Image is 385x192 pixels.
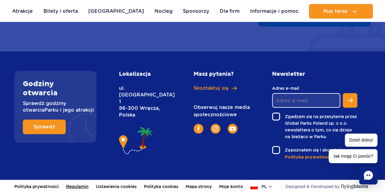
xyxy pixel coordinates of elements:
[329,149,377,163] span: Jak mogę Ci pomóc?
[119,85,166,118] p: ul. [GEOGRAPHIC_DATA] 1 96-300 Wręcza, Polska
[250,4,298,19] a: Informacje i pomoc
[23,120,66,134] a: Sprawdź
[220,4,240,19] a: Dla firm
[12,4,33,19] a: Atrakcje
[33,124,55,129] span: Sprawdź
[213,126,218,131] img: Instagram
[285,154,333,160] span: Polityka prywatności
[323,9,347,14] span: Kup teraz
[88,4,144,19] a: [GEOGRAPHIC_DATA]
[194,104,253,118] p: Obserwuj nasze media społecznościowe
[343,93,357,108] button: Zapisz się do newslettera
[229,127,236,131] img: YouTube
[23,100,88,113] p: Sprawdź godziny otwarcia Parku i jego atrakcji
[194,85,253,92] a: Skontaktuj się
[272,146,357,154] label: Zapoznałem się i akceptuję
[272,93,340,108] input: Adres e-mail
[272,113,357,140] label: Zgadzam się na przesyłanie przez Global Parks Poland sp. z o.o. newslettera o tym, co się dzieje ...
[194,85,229,92] span: Skontaktuj się
[345,134,377,147] span: Dzień dobry!
[23,79,88,98] h2: Godziny otwarcia
[44,4,78,19] a: Bilety i oferta
[272,85,340,92] label: Adres e-mail
[309,4,373,19] button: Kup teraz
[250,183,273,190] button: pl
[155,4,173,19] a: Nocleg
[183,4,209,19] a: Sponsorzy
[341,184,368,189] img: Flying Bisons
[119,71,166,78] h2: Lokalizacja
[197,126,200,131] img: Facebook
[272,71,357,78] h2: Newsletter
[285,154,357,160] a: Polityka prywatności
[359,166,377,184] div: Chat
[194,71,253,78] h2: Masz pytania?
[285,183,340,190] span: Designed & Developed by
